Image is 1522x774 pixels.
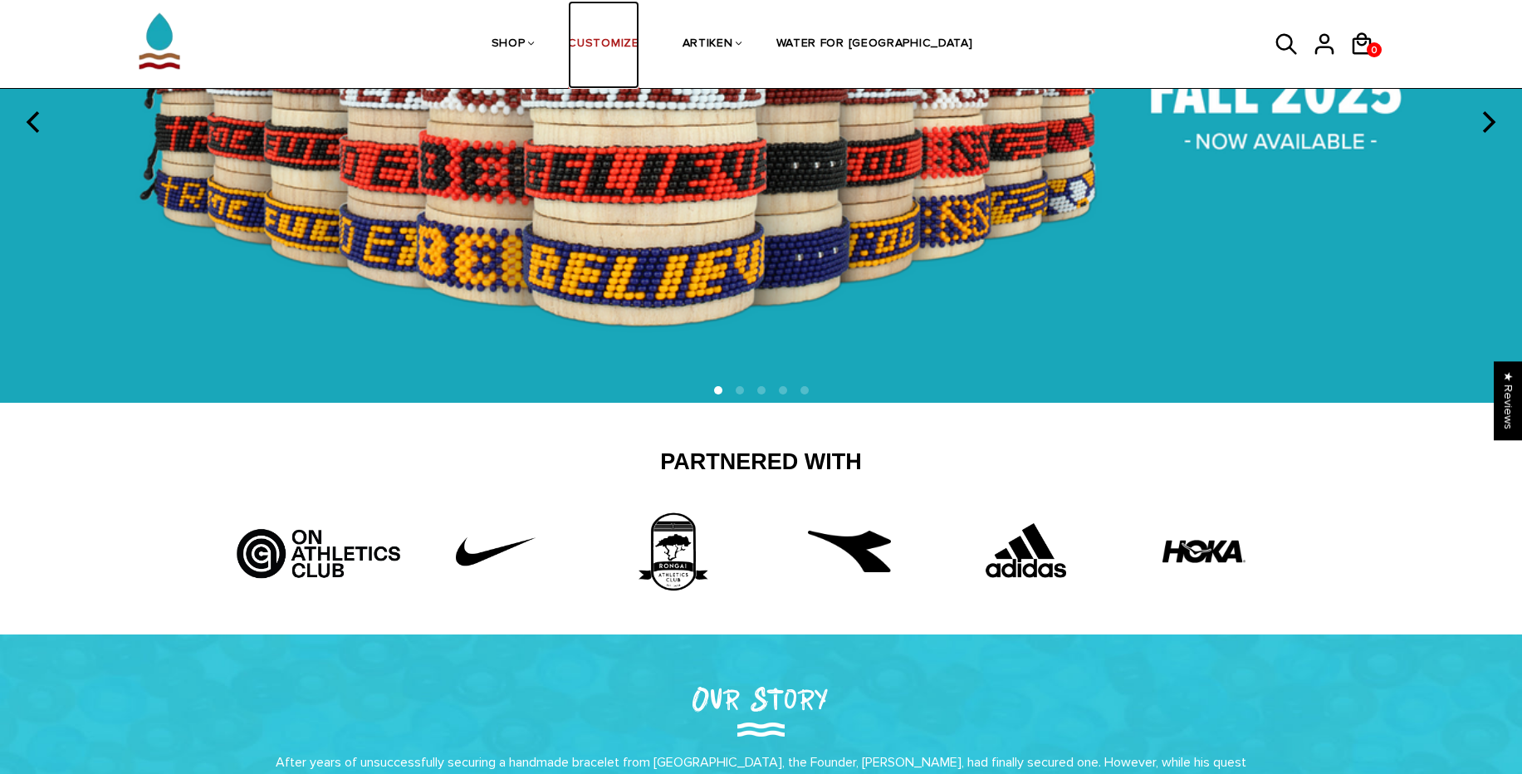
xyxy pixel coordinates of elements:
[1367,40,1382,61] span: 0
[413,676,1110,720] h2: Our Story
[1494,361,1522,440] div: Click to open Judge.me floating reviews tab
[964,510,1089,593] img: Adidas.png
[492,1,526,89] a: SHOP
[683,1,733,89] a: ARTIKEN
[242,448,1280,477] h2: Partnered With
[568,1,639,89] a: CUSTOMIZE
[808,510,891,593] img: free-diadora-logo-icon-download-in-svg-png-gif-file-formats--brand-fashion-pack-logos-icons-28542...
[1367,42,1382,57] a: 0
[1162,510,1245,593] img: HOKA-logo.webp
[737,723,785,737] img: Our Story
[1469,104,1505,140] button: next
[776,1,973,89] a: WATER FOR [GEOGRAPHIC_DATA]
[433,510,558,593] img: Untitled-1_42f22808-10d6-43b8-a0fd-fffce8cf9462.png
[230,510,407,583] img: Artboard_5_bcd5fb9d-526a-4748-82a7-e4a7ed1c43f8.jpg
[610,510,735,593] img: 3rd_partner.png
[286,606,311,631] span: Close popup widget
[17,104,53,140] button: previous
